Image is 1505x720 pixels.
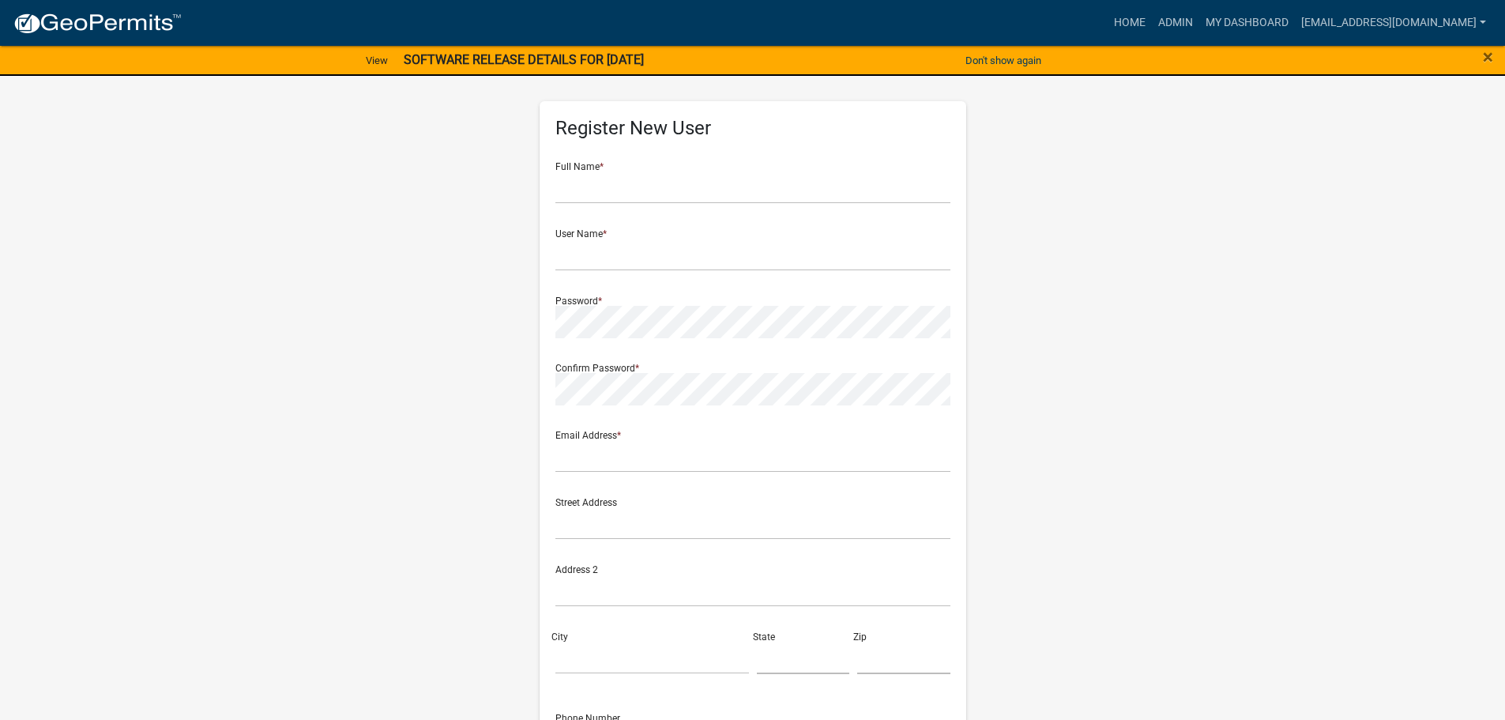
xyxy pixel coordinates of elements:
a: [EMAIL_ADDRESS][DOMAIN_NAME] [1295,8,1492,38]
h5: Register New User [555,117,950,140]
span: × [1483,46,1493,68]
a: Home [1108,8,1152,38]
button: Close [1483,47,1493,66]
a: Admin [1152,8,1199,38]
a: View [359,47,394,74]
a: My Dashboard [1199,8,1295,38]
button: Don't show again [959,47,1048,74]
strong: SOFTWARE RELEASE DETAILS FOR [DATE] [404,52,644,67]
